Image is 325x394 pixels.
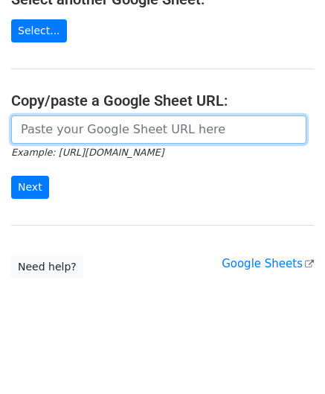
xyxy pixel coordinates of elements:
h4: Copy/paste a Google Sheet URL: [11,92,314,109]
a: Select... [11,19,67,42]
input: Next [11,176,49,199]
iframe: Chat Widget [251,322,325,394]
a: Need help? [11,255,83,279]
a: Google Sheets [222,257,314,270]
small: Example: [URL][DOMAIN_NAME] [11,147,164,158]
input: Paste your Google Sheet URL here [11,115,306,144]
